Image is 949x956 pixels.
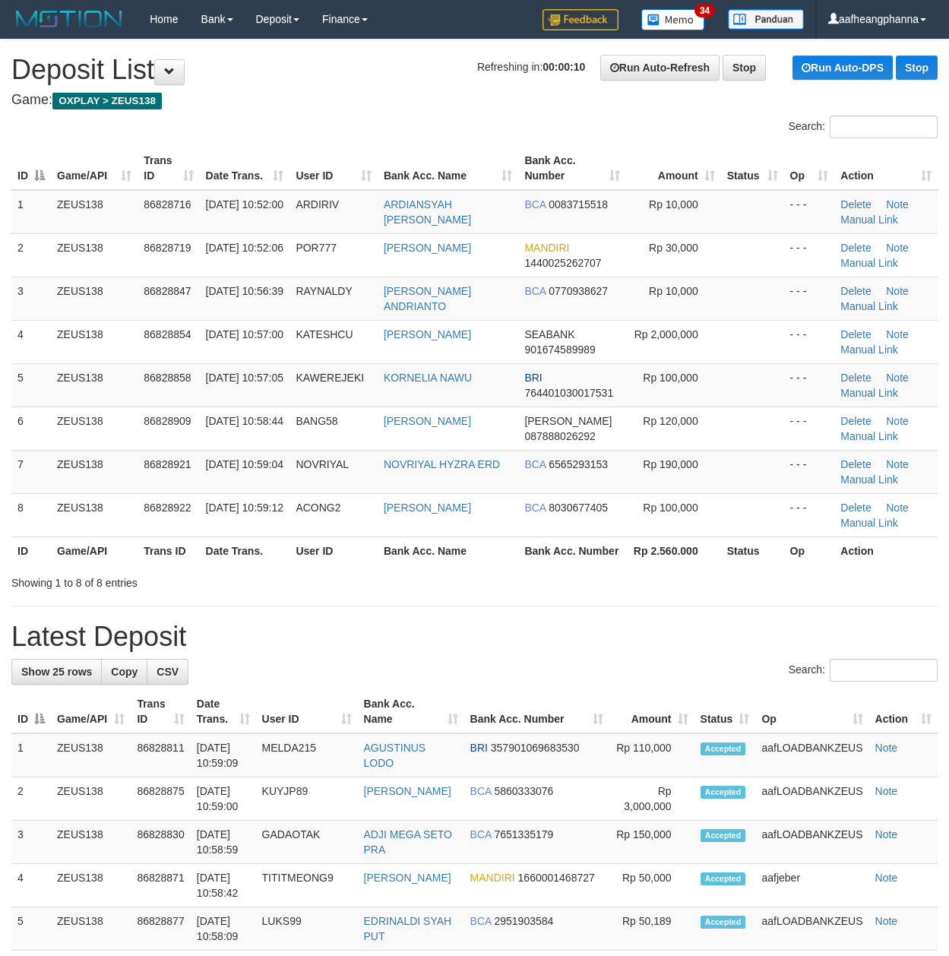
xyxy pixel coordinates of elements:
th: Game/API [51,537,138,565]
a: Delete [840,415,871,427]
span: 86828847 [144,285,191,297]
td: 3 [11,821,51,864]
th: User ID: activate to sort column ascending [256,690,358,733]
td: - - - [784,493,835,537]
th: Date Trans. [200,537,290,565]
th: Op: activate to sort column ascending [784,147,835,190]
span: [DATE] 10:58:44 [206,415,283,427]
th: ID: activate to sort column descending [11,147,51,190]
a: EDRINALDI SYAH PUT [364,915,452,942]
a: ARDIANSYAH [PERSON_NAME] [384,198,471,226]
a: Note [886,328,909,340]
th: Rp 2.560.000 [626,537,720,565]
span: KATESHCU [296,328,353,340]
span: Rp 190,000 [643,458,698,470]
a: Note [875,828,898,840]
a: [PERSON_NAME] [364,872,451,884]
span: Accepted [701,742,746,755]
td: Rp 50,000 [609,864,694,907]
a: Manual Link [840,300,898,312]
a: Manual Link [840,343,898,356]
span: Show 25 rows [21,666,92,678]
span: Accepted [701,786,746,799]
span: KAWEREJEKI [296,372,364,384]
th: Action [834,537,938,565]
a: Delete [840,285,871,297]
h1: Deposit List [11,55,938,85]
th: Status: activate to sort column ascending [721,147,784,190]
th: Bank Acc. Number: activate to sort column ascending [464,690,610,733]
span: OXPLAY > ZEUS138 [52,93,162,109]
a: Delete [840,372,871,384]
span: BCA [470,785,492,797]
th: Op: activate to sort column ascending [755,690,868,733]
th: User ID [289,537,378,565]
th: Bank Acc. Number [518,537,626,565]
td: Rp 50,189 [609,907,694,951]
span: [DATE] 10:59:04 [206,458,283,470]
a: Note [886,415,909,427]
input: Search: [830,116,938,138]
th: Date Trans.: activate to sort column ascending [191,690,256,733]
td: 86828811 [131,733,190,777]
span: 86828719 [144,242,191,254]
td: ZEUS138 [51,407,138,450]
td: KUYJP89 [256,777,358,821]
td: 86828830 [131,821,190,864]
span: Rp 10,000 [649,285,698,297]
span: Copy 2951903584 to clipboard [494,915,553,927]
td: ZEUS138 [51,450,138,493]
span: [PERSON_NAME] [524,415,612,427]
a: Note [886,285,909,297]
td: 5 [11,363,51,407]
span: BCA [470,828,492,840]
a: Note [886,372,909,384]
span: Copy 5860333076 to clipboard [494,785,553,797]
th: Status: activate to sort column ascending [694,690,756,733]
a: Stop [896,55,938,80]
td: ZEUS138 [51,821,131,864]
span: BRI [524,372,542,384]
span: BANG58 [296,415,337,427]
td: Rp 3,000,000 [609,777,694,821]
a: Delete [840,458,871,470]
img: Button%20Memo.svg [641,9,705,30]
span: Accepted [701,829,746,842]
a: Note [886,458,909,470]
span: Copy 357901069683530 to clipboard [491,742,580,754]
th: ID: activate to sort column descending [11,690,51,733]
td: - - - [784,190,835,234]
span: MANDIRI [524,242,569,254]
span: POR777 [296,242,337,254]
th: Trans ID: activate to sort column ascending [131,690,190,733]
a: Manual Link [840,257,898,269]
th: Amount: activate to sort column ascending [626,147,720,190]
a: [PERSON_NAME] [384,415,471,427]
h4: Game: [11,93,938,108]
span: 86828909 [144,415,191,427]
span: ACONG2 [296,502,340,514]
th: Status [721,537,784,565]
span: NOVRIYAL [296,458,349,470]
td: MELDA215 [256,733,358,777]
input: Search: [830,659,938,682]
td: TITITMEONG9 [256,864,358,907]
a: Manual Link [840,387,898,399]
span: [DATE] 10:57:05 [206,372,283,384]
td: - - - [784,233,835,277]
span: Copy 087888026292 to clipboard [524,430,595,442]
td: 4 [11,864,51,907]
a: Note [886,242,909,254]
span: 86828858 [144,372,191,384]
a: Note [875,915,898,927]
span: Copy 901674589989 to clipboard [524,343,595,356]
a: Show 25 rows [11,659,102,685]
span: MANDIRI [470,872,515,884]
td: [DATE] 10:59:09 [191,733,256,777]
span: Rp 10,000 [649,198,698,211]
td: ZEUS138 [51,233,138,277]
a: Delete [840,198,871,211]
span: Copy 1660001468727 to clipboard [518,872,595,884]
img: panduan.png [728,9,804,30]
a: Note [886,198,909,211]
